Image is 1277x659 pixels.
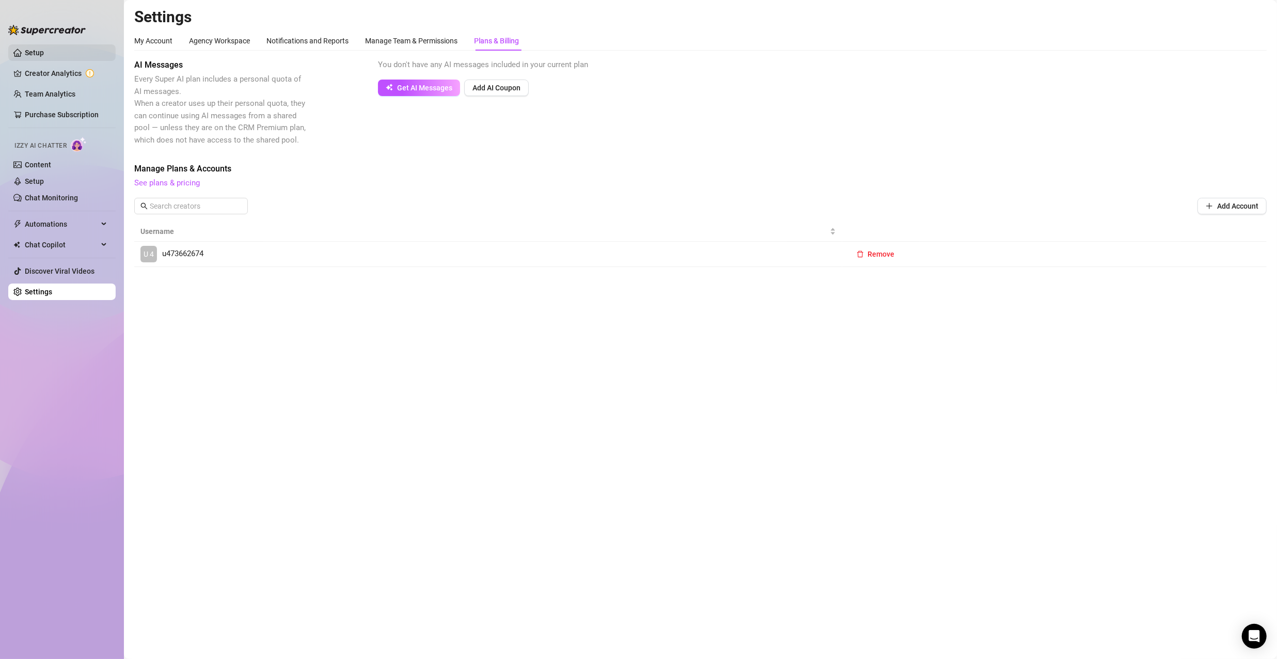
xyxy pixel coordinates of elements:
[1217,202,1258,210] span: Add Account
[25,49,44,57] a: Setup
[134,163,1267,175] span: Manage Plans & Accounts
[25,237,98,253] span: Chat Copilot
[857,250,864,258] span: delete
[464,80,529,96] button: Add AI Coupon
[848,246,903,262] button: Remove
[868,250,895,258] span: Remove
[140,226,828,237] span: Username
[1197,198,1267,214] button: Add Account
[378,80,460,96] button: Get AI Messages
[162,248,203,260] span: u473662674
[134,74,306,145] span: Every Super AI plan includes a personal quota of AI messages. When a creator uses up their person...
[25,65,107,82] a: Creator Analytics exclamation-circle
[189,35,250,46] div: Agency Workspace
[144,248,154,260] span: U 4
[472,84,521,92] span: Add AI Coupon
[378,60,588,69] span: You don't have any AI messages included in your current plan
[71,137,87,152] img: AI Chatter
[1206,202,1213,210] span: plus
[150,200,233,212] input: Search creators
[397,84,452,92] span: Get AI Messages
[266,35,349,46] div: Notifications and Reports
[134,35,172,46] div: My Account
[13,220,22,228] span: thunderbolt
[365,35,458,46] div: Manage Team & Permissions
[25,177,44,185] a: Setup
[25,194,78,202] a: Chat Monitoring
[474,35,519,46] div: Plans & Billing
[13,241,20,248] img: Chat Copilot
[25,288,52,296] a: Settings
[14,141,67,151] span: Izzy AI Chatter
[25,90,75,98] a: Team Analytics
[25,216,98,232] span: Automations
[134,222,842,242] th: Username
[1242,624,1267,649] div: Open Intercom Messenger
[140,202,148,210] span: search
[134,7,1267,27] h2: Settings
[134,178,200,187] a: See plans & pricing
[8,25,86,35] img: logo-BBDzfeDw.svg
[140,246,836,262] a: U 4u473662674
[134,59,308,71] span: AI Messages
[25,267,94,275] a: Discover Viral Videos
[25,161,51,169] a: Content
[25,106,107,123] a: Purchase Subscription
